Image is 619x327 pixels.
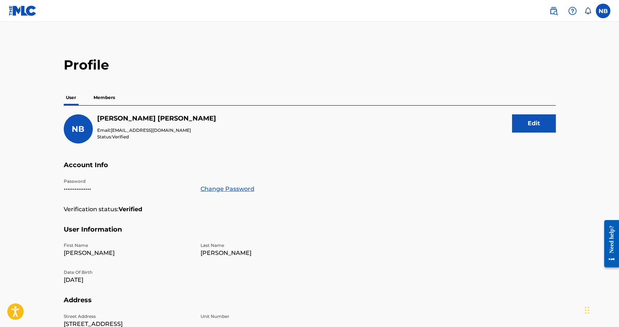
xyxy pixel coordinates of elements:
[201,185,254,193] a: Change Password
[64,205,119,214] p: Verification status:
[64,178,192,185] p: Password
[585,299,589,321] div: Drag
[599,214,619,273] iframe: Resource Center
[97,127,216,134] p: Email:
[201,242,329,249] p: Last Name
[64,185,192,193] p: •••••••••••••••
[565,4,580,18] div: Help
[64,276,192,284] p: [DATE]
[97,114,216,123] h5: Nicholas Brady
[64,249,192,257] p: [PERSON_NAME]
[584,7,591,15] div: Notifications
[119,205,142,214] strong: Verified
[512,114,556,133] button: Edit
[111,127,191,133] span: [EMAIL_ADDRESS][DOMAIN_NAME]
[64,90,78,105] p: User
[91,90,117,105] p: Members
[64,225,556,243] h5: User Information
[97,134,216,140] p: Status:
[64,161,556,178] h5: Account Info
[583,292,619,327] iframe: Chat Widget
[568,7,577,15] img: help
[9,5,37,16] img: MLC Logo
[64,296,556,313] h5: Address
[549,7,558,15] img: search
[201,313,329,320] p: Unit Number
[64,242,192,249] p: First Name
[201,249,329,257] p: [PERSON_NAME]
[112,134,129,139] span: Verified
[596,4,610,18] div: User Menu
[72,124,84,134] span: NB
[64,269,192,276] p: Date Of Birth
[64,57,556,73] h2: Profile
[64,313,192,320] p: Street Address
[546,4,561,18] a: Public Search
